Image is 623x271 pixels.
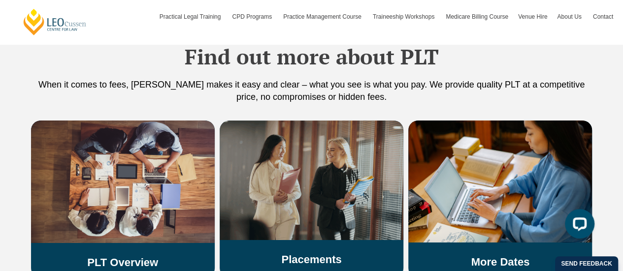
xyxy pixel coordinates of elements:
[552,2,588,31] a: About Us
[31,44,592,69] h2: Find out more about PLT
[220,120,403,240] img: plt placements
[278,2,368,31] a: Practice Management Course
[513,2,552,31] a: Venue Hire
[87,256,158,269] a: PLT Overview
[368,2,441,31] a: Traineeship Workshops
[155,2,228,31] a: Practical Legal Training
[227,2,278,31] a: CPD Programs
[22,8,88,36] a: [PERSON_NAME] Centre for Law
[281,253,341,266] a: Placements
[471,256,530,268] a: More Dates
[557,205,598,246] iframe: LiveChat chat widget
[31,79,592,103] p: When it comes to fees, [PERSON_NAME] makes it easy and clear – what you see is what you pay. We p...
[441,2,513,31] a: Medicare Billing Course
[588,2,618,31] a: Contact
